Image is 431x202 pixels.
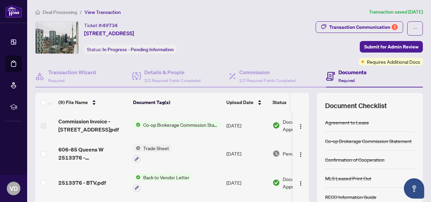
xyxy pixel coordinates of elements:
h4: Documents [338,68,367,76]
button: Submit for Admin Review [360,41,423,53]
span: Deal Processing [43,9,77,15]
button: Open asap [404,178,424,199]
img: Logo [298,181,303,186]
img: Document Status [273,122,280,129]
img: Logo [298,152,303,157]
button: Status IconCo-op Brokerage Commission Statement [133,121,221,128]
span: Document Checklist [325,101,387,110]
div: RECO Information Guide [325,193,376,201]
img: Status Icon [133,121,140,128]
span: Requires Additional Docs [367,58,420,65]
div: Co-op Brokerage Commission Statement [325,137,412,145]
span: home [35,10,40,15]
span: Required [338,78,355,83]
span: VD [10,184,18,193]
th: Document Tag(s) [130,93,224,112]
td: [DATE] [224,139,270,168]
span: View Transaction [85,9,121,15]
div: Confirmation of Cooperation [325,156,385,163]
span: Document Approved [283,175,325,190]
img: Document Status [273,150,280,157]
span: Trade Sheet [140,144,172,152]
span: ellipsis [413,26,417,31]
div: MLS Leased Print Out [325,175,371,182]
th: (9) File Name [56,93,130,112]
button: Logo [295,148,306,159]
article: Transaction saved [DATE] [369,8,423,16]
span: Upload Date [226,99,254,106]
button: Status IconBack to Vendor Letter [133,174,192,192]
td: [DATE] [224,112,270,139]
th: Status [270,93,327,112]
button: Logo [295,120,306,131]
span: 606-85 Queens W 2513376 - [PERSON_NAME] to review.pdf [58,145,128,162]
img: logo [5,5,22,18]
img: Status Icon [133,144,140,152]
span: Pending Review [283,150,317,157]
span: (9) File Name [58,99,88,106]
li: / [80,8,82,16]
span: 2/2 Required Fields Completed [144,78,201,83]
th: Upload Date [224,93,270,112]
img: Logo [298,124,303,129]
h4: Commission [239,68,296,76]
button: Logo [295,177,306,188]
div: Ticket #: [84,21,118,29]
div: Transaction Communication [329,22,398,33]
h4: Details & People [144,68,201,76]
span: Submit for Admin Review [364,41,418,52]
td: [DATE] [224,168,270,197]
span: Status [273,99,286,106]
div: Agreement to Lease [325,119,369,126]
img: Document Status [273,179,280,186]
div: Status: [84,45,176,54]
h4: Transaction Wizard [48,68,96,76]
span: 2513376 - BTV.pdf [58,179,106,187]
span: 49734 [102,22,118,28]
span: [STREET_ADDRESS] [84,29,134,37]
img: IMG-C12254263_1.jpg [36,22,78,54]
div: 2 [392,24,398,30]
span: In Progress - Pending Information [102,46,174,53]
button: Status IconTrade Sheet [133,144,172,163]
span: Back to Vendor Letter [140,174,192,181]
span: Co-op Brokerage Commission Statement [140,121,221,128]
span: Required [48,78,64,83]
span: Commission Invoice - [STREET_ADDRESS]pdf [58,117,128,134]
img: Status Icon [133,174,140,181]
span: 2/2 Required Fields Completed [239,78,296,83]
span: Document Approved [283,118,325,133]
button: Transaction Communication2 [316,21,403,33]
